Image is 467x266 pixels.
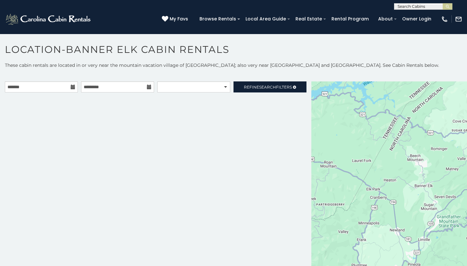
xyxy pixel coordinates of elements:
a: Real Estate [292,14,325,24]
a: RefineSearchFilters [233,81,306,92]
span: Search [259,85,276,90]
a: About [375,14,396,24]
a: Rental Program [328,14,372,24]
span: Refine Filters [244,85,292,90]
img: phone-regular-white.png [441,16,448,23]
a: My Favs [162,16,190,23]
a: Browse Rentals [196,14,239,24]
span: My Favs [170,16,188,22]
a: Owner Login [399,14,435,24]
img: mail-regular-white.png [455,16,462,23]
img: White-1-2.png [5,13,92,26]
a: Local Area Guide [242,14,289,24]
